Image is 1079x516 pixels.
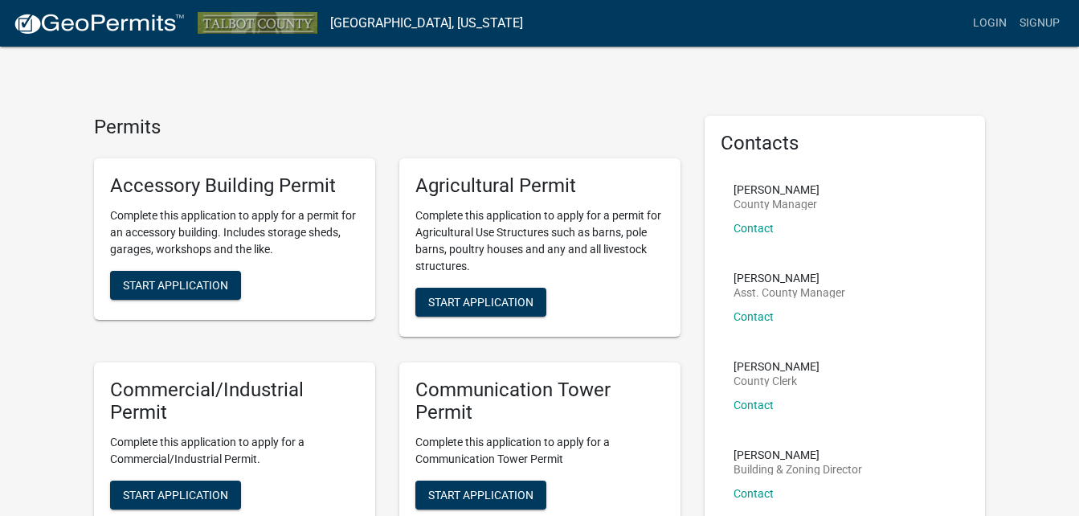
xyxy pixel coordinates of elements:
[110,379,359,425] h5: Commercial/Industrial Permit
[110,434,359,468] p: Complete this application to apply for a Commercial/Industrial Permit.
[123,278,228,291] span: Start Application
[967,8,1013,39] a: Login
[110,271,241,300] button: Start Application
[415,481,546,510] button: Start Application
[734,287,845,298] p: Asst. County Manager
[1013,8,1066,39] a: Signup
[110,207,359,258] p: Complete this application to apply for a permit for an accessory building. Includes storage sheds...
[110,481,241,510] button: Start Application
[734,272,845,284] p: [PERSON_NAME]
[428,295,533,308] span: Start Application
[734,449,862,461] p: [PERSON_NAME]
[428,489,533,502] span: Start Application
[415,207,664,275] p: Complete this application to apply for a permit for Agricultural Use Structures such as barns, po...
[721,132,970,155] h5: Contacts
[415,174,664,198] h5: Agricultural Permit
[198,12,317,34] img: Talbot County, Georgia
[94,116,681,139] h4: Permits
[734,361,819,372] p: [PERSON_NAME]
[415,434,664,468] p: Complete this application to apply for a Communication Tower Permit
[415,288,546,317] button: Start Application
[123,489,228,502] span: Start Application
[734,464,862,475] p: Building & Zoning Director
[110,174,359,198] h5: Accessory Building Permit
[330,10,523,37] a: [GEOGRAPHIC_DATA], [US_STATE]
[734,184,819,195] p: [PERSON_NAME]
[734,375,819,387] p: County Clerk
[734,222,774,235] a: Contact
[734,399,774,412] a: Contact
[734,487,774,500] a: Contact
[734,199,819,210] p: County Manager
[415,379,664,425] h5: Communication Tower Permit
[734,310,774,323] a: Contact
